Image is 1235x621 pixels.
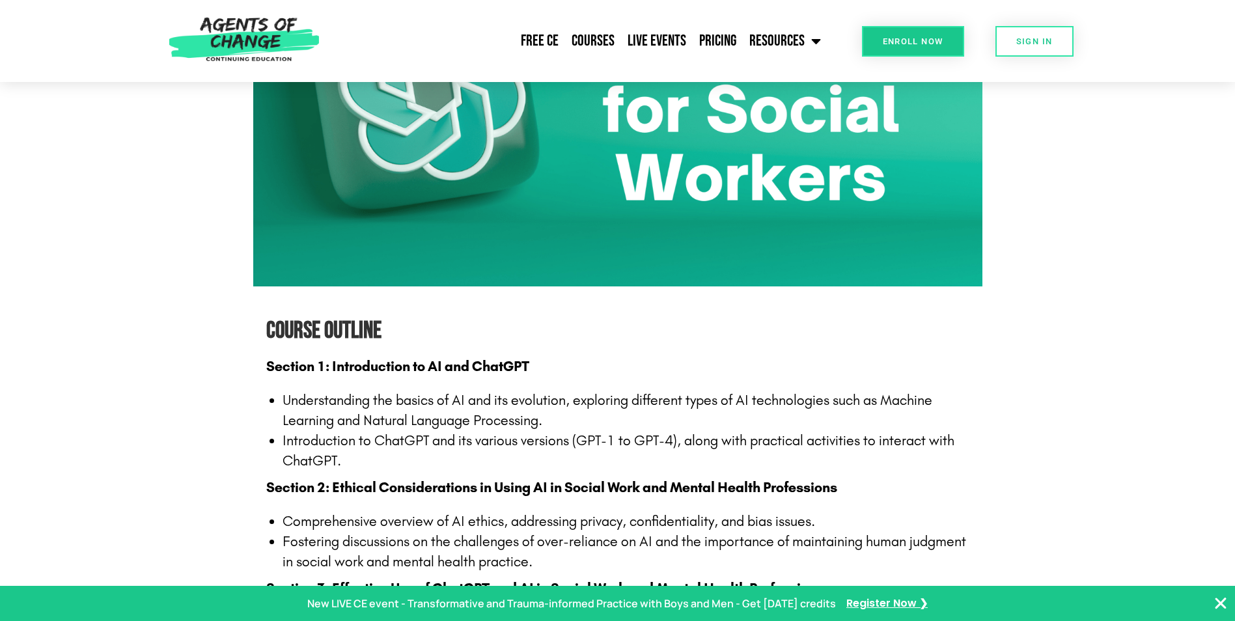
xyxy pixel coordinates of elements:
[883,37,943,46] span: Enroll Now
[307,594,836,613] p: New LIVE CE event - Transformative and Trauma-informed Practice with Boys and Men - Get [DATE] cr...
[514,25,565,57] a: Free CE
[693,25,743,57] a: Pricing
[283,512,969,532] li: Comprehensive overview of AI ethics, addressing privacy, confidentiality, and bias issues.
[846,594,928,613] a: Register Now ❯
[1016,37,1053,46] span: SIGN IN
[862,26,964,57] a: Enroll Now
[621,25,693,57] a: Live Events
[743,25,827,57] a: Resources
[326,25,827,57] nav: Menu
[266,317,382,345] b: Course Outline
[1213,596,1228,611] button: Close Banner
[266,479,837,496] strong: Section 2: Ethical Considerations in Using AI in Social Work and Mental Health Professions
[266,358,529,375] strong: Section 1: Introduction to AI and ChatGPT
[266,580,824,597] strong: Section 3: Effective Use of ChatGPT and AI in Social Work and Mental Health Professions
[283,431,969,471] li: Introduction to ChatGPT and its various versions (GPT-1 to GPT-4), along with practical activitie...
[565,25,621,57] a: Courses
[995,26,1074,57] a: SIGN IN
[283,391,969,431] li: Understanding the basics of AI and its evolution, exploring different types of AI technologies su...
[283,532,969,572] li: Fostering discussions on the challenges of over-reliance on AI and the importance of maintaining ...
